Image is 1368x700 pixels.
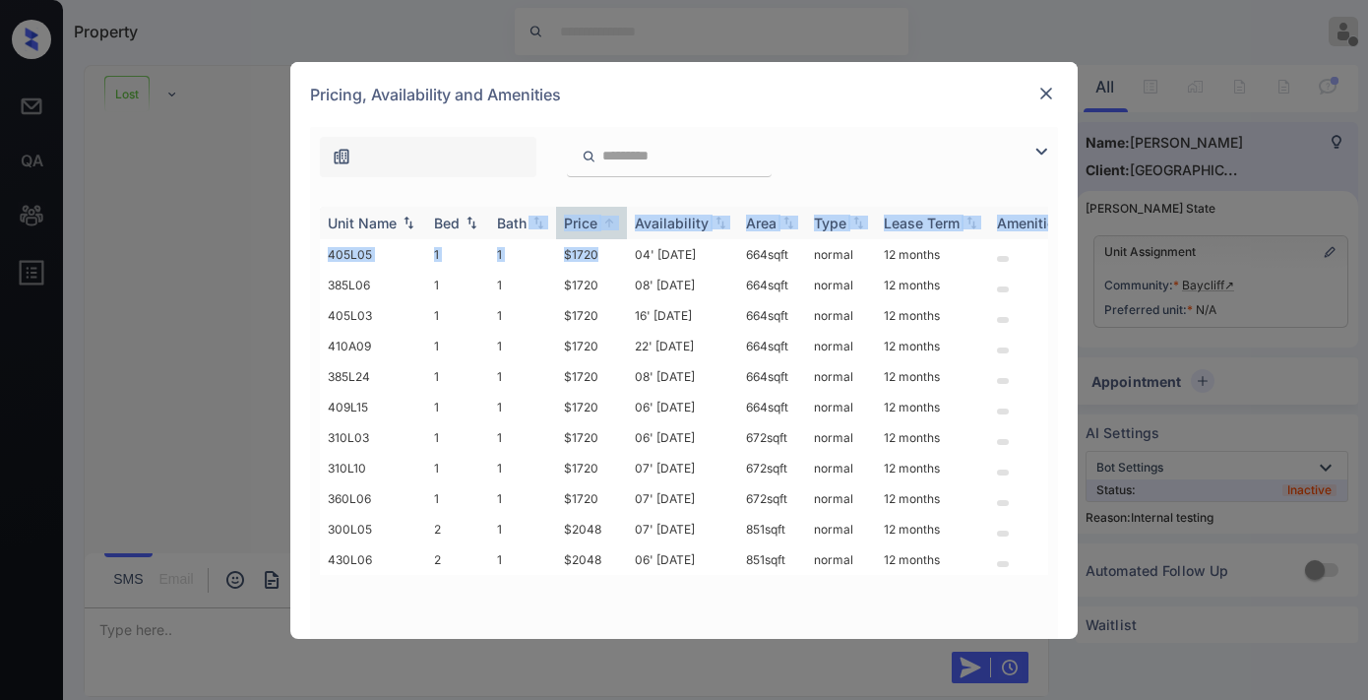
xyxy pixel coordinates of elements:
[599,216,619,230] img: sorting
[320,331,426,361] td: 410A09
[627,331,738,361] td: 22' [DATE]
[627,483,738,514] td: 07' [DATE]
[738,422,806,453] td: 672 sqft
[489,300,556,331] td: 1
[426,270,489,300] td: 1
[635,215,709,231] div: Availability
[738,270,806,300] td: 664 sqft
[806,239,876,270] td: normal
[876,514,989,544] td: 12 months
[806,361,876,392] td: normal
[746,215,777,231] div: Area
[814,215,846,231] div: Type
[556,300,627,331] td: $1720
[462,216,481,229] img: sorting
[320,270,426,300] td: 385L06
[627,422,738,453] td: 06' [DATE]
[529,216,548,229] img: sorting
[876,453,989,483] td: 12 months
[497,215,527,231] div: Bath
[489,392,556,422] td: 1
[489,544,556,575] td: 1
[434,215,460,231] div: Bed
[556,361,627,392] td: $1720
[426,483,489,514] td: 1
[806,514,876,544] td: normal
[399,216,418,229] img: sorting
[556,544,627,575] td: $2048
[778,216,798,229] img: sorting
[876,422,989,453] td: 12 months
[426,544,489,575] td: 2
[806,331,876,361] td: normal
[711,216,730,229] img: sorting
[556,422,627,453] td: $1720
[320,483,426,514] td: 360L06
[738,361,806,392] td: 664 sqft
[426,239,489,270] td: 1
[627,300,738,331] td: 16' [DATE]
[426,514,489,544] td: 2
[876,392,989,422] td: 12 months
[627,270,738,300] td: 08' [DATE]
[738,331,806,361] td: 664 sqft
[738,514,806,544] td: 851 sqft
[627,453,738,483] td: 07' [DATE]
[582,148,596,165] img: icon-zuma
[426,331,489,361] td: 1
[489,361,556,392] td: 1
[806,483,876,514] td: normal
[738,544,806,575] td: 851 sqft
[876,361,989,392] td: 12 months
[627,392,738,422] td: 06' [DATE]
[489,331,556,361] td: 1
[556,453,627,483] td: $1720
[806,300,876,331] td: normal
[738,392,806,422] td: 664 sqft
[320,239,426,270] td: 405L05
[426,392,489,422] td: 1
[627,361,738,392] td: 08' [DATE]
[426,422,489,453] td: 1
[320,361,426,392] td: 385L24
[738,483,806,514] td: 672 sqft
[320,300,426,331] td: 405L03
[876,239,989,270] td: 12 months
[290,62,1078,127] div: Pricing, Availability and Amenities
[426,361,489,392] td: 1
[556,483,627,514] td: $1720
[426,300,489,331] td: 1
[489,422,556,453] td: 1
[489,483,556,514] td: 1
[489,270,556,300] td: 1
[489,239,556,270] td: 1
[884,215,960,231] div: Lease Term
[556,239,627,270] td: $1720
[489,514,556,544] td: 1
[320,514,426,544] td: 300L05
[556,331,627,361] td: $1720
[627,544,738,575] td: 06' [DATE]
[738,453,806,483] td: 672 sqft
[806,544,876,575] td: normal
[564,215,597,231] div: Price
[556,270,627,300] td: $1720
[489,453,556,483] td: 1
[876,331,989,361] td: 12 months
[848,216,868,229] img: sorting
[876,544,989,575] td: 12 months
[962,216,981,229] img: sorting
[556,514,627,544] td: $2048
[320,422,426,453] td: 310L03
[806,453,876,483] td: normal
[876,483,989,514] td: 12 months
[426,453,489,483] td: 1
[1029,140,1053,163] img: icon-zuma
[320,453,426,483] td: 310L10
[806,392,876,422] td: normal
[320,544,426,575] td: 430L06
[332,147,351,166] img: icon-zuma
[627,239,738,270] td: 04' [DATE]
[328,215,397,231] div: Unit Name
[1036,84,1056,103] img: close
